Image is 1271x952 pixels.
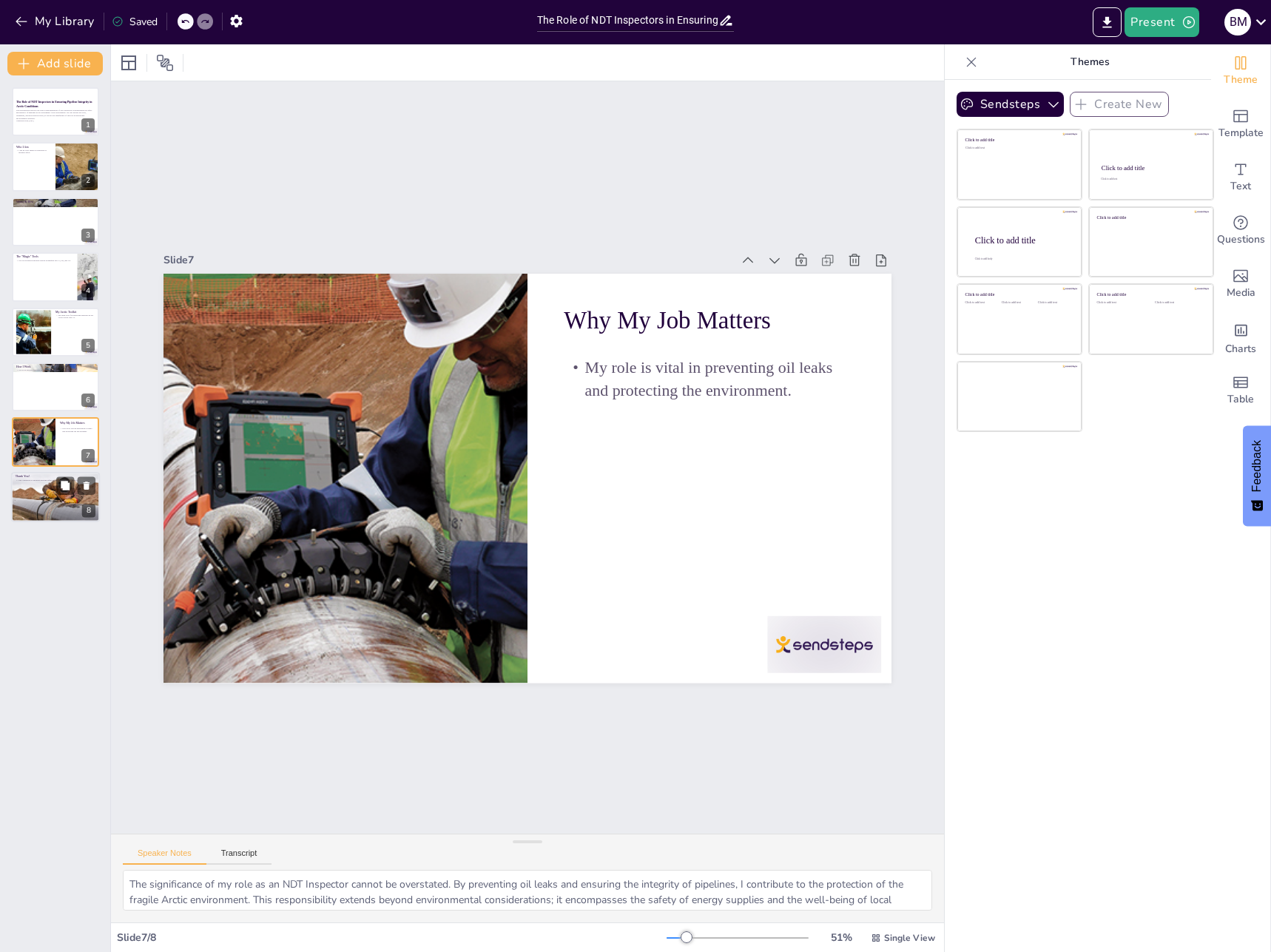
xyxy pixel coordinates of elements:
span: Template [1218,125,1264,141]
button: Feedback - Show survey [1243,425,1271,526]
p: I am committed to ensuring pipeline safety in the [GEOGRAPHIC_DATA]. [16,479,95,482]
p: I am an NDT Inspector dedicated to pipeline safety. [16,148,51,153]
p: Generated with [URL] [16,120,95,123]
span: Position [156,54,174,72]
button: В М [1224,7,1251,37]
button: Present [1125,7,1198,37]
div: Click to add text [1155,301,1201,305]
div: Add text boxes [1211,151,1270,204]
span: Feedback [1250,440,1264,492]
div: Add images, graphics, shapes or video [1211,257,1270,311]
div: 3 [12,198,99,246]
div: Add a table [1211,364,1270,417]
div: Click to add title [1102,164,1200,172]
strong: The Role of NDT Inspectors in Ensuring Pipeline Integrity in Arctic Conditions [16,101,92,108]
span: Text [1230,178,1251,195]
div: Click to add title [1097,292,1203,297]
div: 4 [12,252,99,301]
p: The "Magic" Tools [16,254,73,259]
div: 8 [11,472,100,522]
p: My work location is in the [GEOGRAPHIC_DATA], specifically Dikson-Dudinka. [16,205,95,208]
div: 7 [81,449,95,462]
p: My NDT methods include various techniques like VT, RT, and UT. [16,260,73,263]
div: Change the overall theme [1211,44,1270,98]
div: 4 [81,284,95,297]
div: Click to add title [1097,215,1203,220]
div: Slide 7 [596,48,785,593]
p: Who I Am [16,144,51,149]
button: Transcript [206,848,272,865]
p: My Arctic Toolkit [55,309,95,314]
textarea: The significance of my role as an NDT Inspector cannot be overstated. By preventing oil leaks and... [123,870,932,911]
div: 51 % [823,931,859,945]
div: Click to add text [1002,301,1035,305]
div: Click to add text [965,146,1071,150]
input: Insert title [537,10,718,31]
div: 3 [81,229,95,242]
div: Click to add text [1101,178,1199,181]
button: Export to PowerPoint [1093,7,1122,37]
button: Duplicate Slide [56,476,74,494]
div: 6 [81,394,95,407]
span: Media [1227,285,1255,301]
div: 2 [81,174,95,187]
span: Questions [1217,232,1265,248]
div: Click to add text [1038,301,1071,305]
div: Slide 7 / 8 [117,931,667,945]
div: Add charts and graphs [1211,311,1270,364]
p: My work involves four crucial steps for pipeline safety. [16,368,95,371]
div: Click to add title [965,138,1071,143]
p: Themes [983,44,1196,80]
div: В М [1224,9,1251,36]
div: Add ready made slides [1211,98,1270,151]
span: Table [1227,391,1254,408]
p: My role is vital in preventing oil leaks and protecting the environment. [60,428,95,433]
div: Click to add body [975,257,1068,260]
div: Click to add text [1097,301,1144,305]
p: Thank You! [16,474,95,479]
button: Create New [1070,92,1169,117]
div: Saved [112,15,158,29]
div: 8 [82,504,95,517]
p: My role is vital in preventing oil leaks and protecting the environment. [593,461,726,752]
div: 1 [12,87,99,136]
button: Delete Slide [78,476,95,494]
p: Where & How [16,200,95,204]
span: Single View [884,932,935,944]
span: Theme [1224,72,1258,88]
p: This presentation explores the critical responsibilities of NDT inspectors in maintaining the saf... [16,109,95,120]
div: Layout [117,51,141,75]
div: 2 [12,142,99,191]
button: Sendsteps [957,92,1064,117]
button: Add slide [7,52,103,75]
button: Speaker Notes [123,848,206,865]
button: My Library [11,10,101,33]
div: Click to add text [965,301,999,305]
p: How I Work [16,365,95,369]
div: Click to add title [965,292,1071,297]
div: 5 [12,308,99,357]
div: 6 [12,362,99,411]
p: Why My Job Matters [60,421,95,425]
div: 1 [81,118,95,132]
p: The main tools for inspecting pipelines in the Arctic are RT and VT. [55,313,95,318]
div: Click to add title [975,234,1070,245]
p: Why My Job Matters [653,445,776,732]
div: Get real-time input from your audience [1211,204,1270,257]
div: 5 [81,339,95,352]
div: 7 [12,417,99,466]
span: Charts [1225,341,1256,357]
